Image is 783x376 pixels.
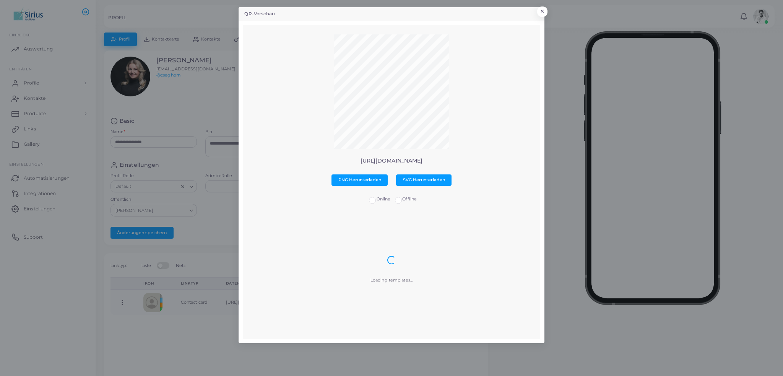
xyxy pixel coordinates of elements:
[370,277,413,283] p: Loading templates...
[331,174,388,186] button: PNG Herunterladen
[377,196,391,202] span: Online
[244,11,275,17] h5: QR-Vorschau
[249,158,534,164] p: [URL][DOMAIN_NAME]
[403,177,445,182] span: SVG Herunterladen
[338,177,381,182] span: PNG Herunterladen
[396,174,452,186] button: SVG Herunterladen
[402,196,417,202] span: Offline
[537,7,547,16] button: Close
